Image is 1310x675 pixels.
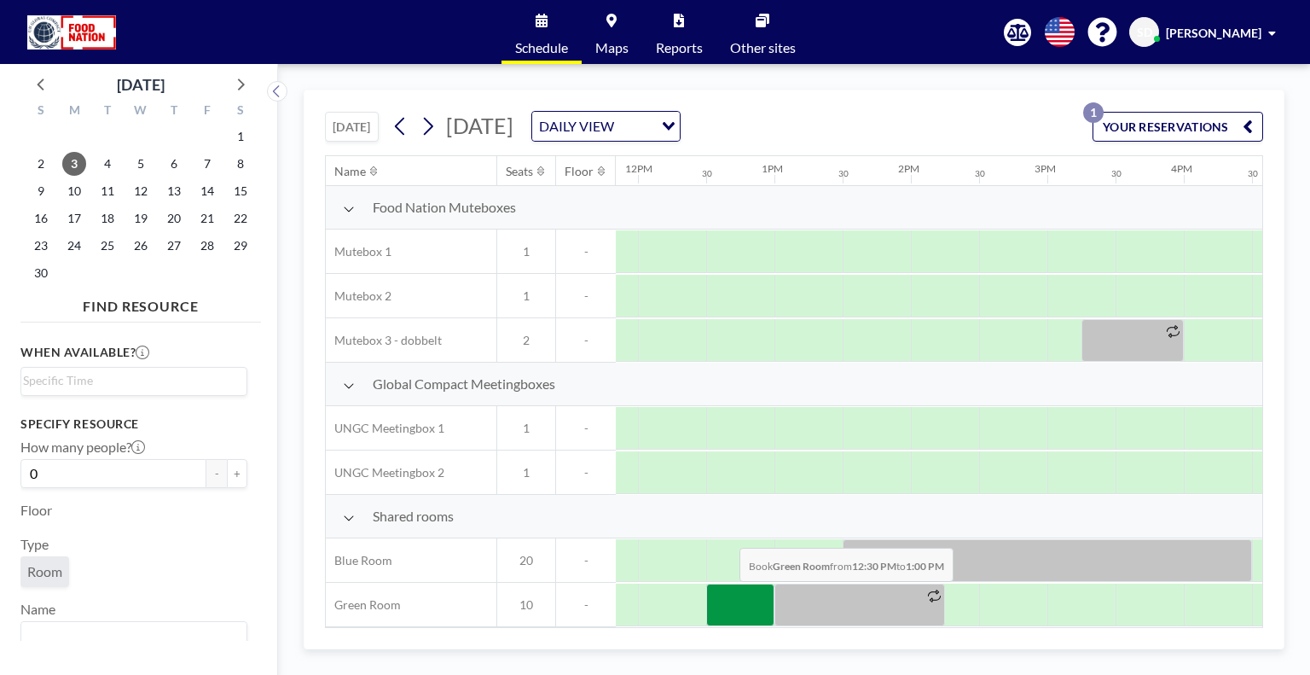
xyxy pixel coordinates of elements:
[1166,26,1261,40] span: [PERSON_NAME]
[20,601,55,618] label: Name
[497,597,555,613] span: 10
[190,101,223,123] div: F
[157,101,190,123] div: T
[852,560,896,573] b: 12:30 PM
[326,553,392,568] span: Blue Room
[497,288,555,304] span: 1
[20,291,261,315] h4: FIND RESOURCE
[25,101,58,123] div: S
[326,465,444,480] span: UNGC Meetingbox 2
[229,125,252,148] span: Saturday, November 1, 2025
[229,207,252,230] span: Saturday, November 22, 2025
[373,508,454,525] span: Shared rooms
[762,162,783,175] div: 1PM
[497,244,555,259] span: 1
[656,41,703,55] span: Reports
[29,261,53,285] span: Sunday, November 30, 2025
[739,548,954,582] span: Book from to
[326,333,442,348] span: Mutebox 3 - dobbelt
[446,113,513,138] span: [DATE]
[497,333,555,348] span: 2
[20,502,52,519] label: Floor
[20,439,145,456] label: How many people?
[326,597,401,613] span: Green Room
[129,179,153,203] span: Wednesday, November 12, 2025
[91,101,125,123] div: T
[975,168,985,179] div: 30
[23,371,237,390] input: Search for option
[595,41,629,55] span: Maps
[1093,112,1263,142] button: YOUR RESERVATIONS1
[906,560,944,573] b: 1:00 PM
[229,152,252,176] span: Saturday, November 8, 2025
[20,416,247,432] h3: Specify resource
[162,152,186,176] span: Thursday, November 6, 2025
[21,622,246,651] div: Search for option
[702,168,712,179] div: 30
[96,234,119,258] span: Tuesday, November 25, 2025
[195,234,219,258] span: Friday, November 28, 2025
[334,164,366,179] div: Name
[29,179,53,203] span: Sunday, November 9, 2025
[898,162,919,175] div: 2PM
[229,179,252,203] span: Saturday, November 15, 2025
[125,101,158,123] div: W
[129,234,153,258] span: Wednesday, November 26, 2025
[1171,162,1192,175] div: 4PM
[556,244,616,259] span: -
[506,164,533,179] div: Seats
[62,234,86,258] span: Monday, November 24, 2025
[27,15,116,49] img: organization-logo
[730,41,796,55] span: Other sites
[195,152,219,176] span: Friday, November 7, 2025
[129,152,153,176] span: Wednesday, November 5, 2025
[556,465,616,480] span: -
[96,179,119,203] span: Tuesday, November 11, 2025
[1111,168,1122,179] div: 30
[96,152,119,176] span: Tuesday, November 4, 2025
[1083,102,1104,123] p: 1
[373,199,516,216] span: Food Nation Muteboxes
[326,244,391,259] span: Mutebox 1
[773,560,830,573] b: Green Room
[96,207,119,230] span: Tuesday, November 18, 2025
[326,288,391,304] span: Mutebox 2
[195,207,219,230] span: Friday, November 21, 2025
[27,563,62,579] span: Room
[162,207,186,230] span: Thursday, November 20, 2025
[229,234,252,258] span: Saturday, November 29, 2025
[556,421,616,436] span: -
[532,112,680,141] div: Search for option
[62,207,86,230] span: Monday, November 17, 2025
[326,421,444,436] span: UNGC Meetingbox 1
[556,333,616,348] span: -
[20,536,49,553] label: Type
[129,207,153,230] span: Wednesday, November 19, 2025
[373,375,555,393] span: Global Compact Meetingboxes
[838,168,849,179] div: 30
[162,234,186,258] span: Thursday, November 27, 2025
[1248,168,1258,179] div: 30
[58,101,91,123] div: M
[21,368,246,393] div: Search for option
[1137,25,1152,40] span: SD
[117,73,165,96] div: [DATE]
[625,162,652,175] div: 12PM
[1035,162,1056,175] div: 3PM
[565,164,594,179] div: Floor
[29,234,53,258] span: Sunday, November 23, 2025
[515,41,568,55] span: Schedule
[536,115,617,137] span: DAILY VIEW
[62,152,86,176] span: Monday, November 3, 2025
[62,179,86,203] span: Monday, November 10, 2025
[162,179,186,203] span: Thursday, November 13, 2025
[223,101,257,123] div: S
[497,465,555,480] span: 1
[23,626,237,648] input: Search for option
[29,152,53,176] span: Sunday, November 2, 2025
[227,459,247,488] button: +
[206,459,227,488] button: -
[556,288,616,304] span: -
[619,115,652,137] input: Search for option
[497,553,555,568] span: 20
